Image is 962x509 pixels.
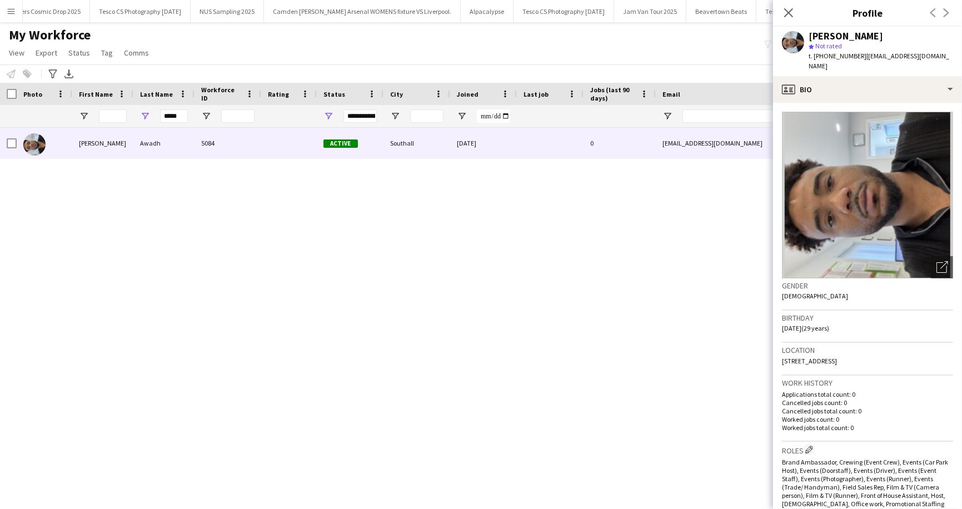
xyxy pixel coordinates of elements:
[99,109,127,123] input: First Name Filter Input
[782,281,953,291] h3: Gender
[614,1,686,22] button: Jam Van Tour 2025
[514,1,614,22] button: Tesco CS Photography [DATE]
[97,46,117,60] a: Tag
[756,1,833,22] button: Tesco CS Visit [DATE]
[119,46,153,60] a: Comms
[782,378,953,388] h3: Work history
[323,111,333,121] button: Open Filter Menu
[782,444,953,456] h3: Roles
[457,90,478,98] span: Joined
[62,67,76,81] app-action-btn: Export XLSX
[90,1,191,22] button: Tesco CS Photography [DATE]
[809,52,866,60] span: t. [PHONE_NUMBER]
[782,398,953,407] p: Cancelled jobs count: 0
[323,139,358,148] span: Active
[410,109,443,123] input: City Filter Input
[79,111,89,121] button: Open Filter Menu
[590,86,636,102] span: Jobs (last 90 days)
[782,415,953,423] p: Worked jobs count: 0
[390,90,403,98] span: City
[782,357,837,365] span: [STREET_ADDRESS]
[682,109,871,123] input: Email Filter Input
[782,324,829,332] span: [DATE] (29 years)
[662,90,680,98] span: Email
[23,90,42,98] span: Photo
[773,6,962,20] h3: Profile
[9,48,24,58] span: View
[782,345,953,355] h3: Location
[36,48,57,58] span: Export
[9,27,91,43] span: My Workforce
[160,109,188,123] input: Last Name Filter Input
[68,48,90,58] span: Status
[264,1,461,22] button: Camden [PERSON_NAME] Arsenal WOMENS fixture VS Liverpool.
[195,128,261,158] div: 5084
[191,1,264,22] button: NUS Sampling 2025
[524,90,549,98] span: Last job
[809,31,883,41] div: [PERSON_NAME]
[221,109,255,123] input: Workforce ID Filter Input
[23,133,46,156] img: Mohamed Awadh
[815,42,842,50] span: Not rated
[662,111,672,121] button: Open Filter Menu
[140,111,150,121] button: Open Filter Menu
[656,128,878,158] div: [EMAIL_ADDRESS][DOMAIN_NAME]
[584,128,656,158] div: 0
[457,111,467,121] button: Open Filter Menu
[133,128,195,158] div: Awadh
[124,48,149,58] span: Comms
[782,423,953,432] p: Worked jobs total count: 0
[2,1,90,22] button: Fullers Cosmic Drop 2025
[773,76,962,103] div: Bio
[450,128,517,158] div: [DATE]
[686,1,756,22] button: Beavertown Beats
[268,90,289,98] span: Rating
[782,313,953,323] h3: Birthday
[782,407,953,415] p: Cancelled jobs total count: 0
[31,46,62,60] a: Export
[782,292,848,300] span: [DEMOGRAPHIC_DATA]
[72,128,133,158] div: [PERSON_NAME]
[140,90,173,98] span: Last Name
[461,1,514,22] button: Alpacalypse
[323,90,345,98] span: Status
[383,128,450,158] div: Southall
[809,52,949,70] span: | [EMAIL_ADDRESS][DOMAIN_NAME]
[101,48,113,58] span: Tag
[477,109,510,123] input: Joined Filter Input
[64,46,94,60] a: Status
[201,111,211,121] button: Open Filter Menu
[782,390,953,398] p: Applications total count: 0
[4,46,29,60] a: View
[46,67,59,81] app-action-btn: Advanced filters
[782,112,953,278] img: Crew avatar or photo
[201,86,241,102] span: Workforce ID
[390,111,400,121] button: Open Filter Menu
[79,90,113,98] span: First Name
[931,256,953,278] div: Open photos pop-in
